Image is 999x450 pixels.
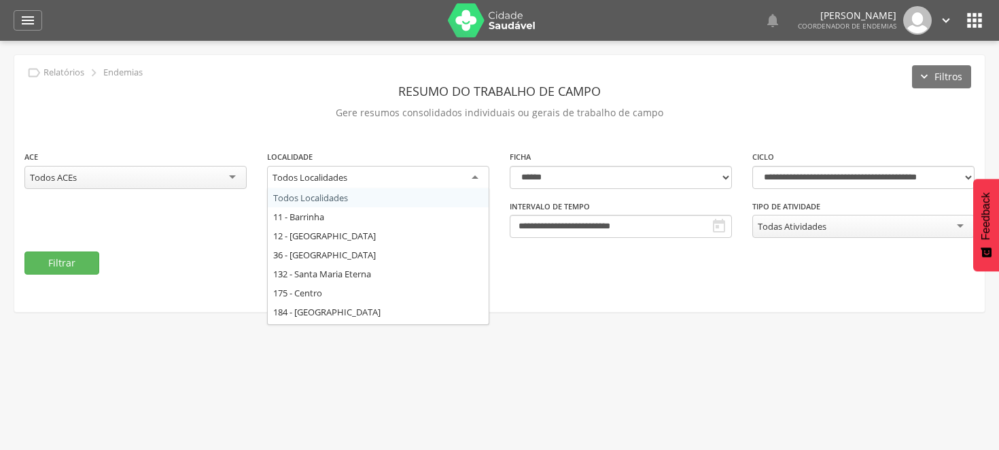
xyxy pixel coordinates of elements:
[43,67,84,78] p: Relatórios
[14,10,42,31] a: 
[798,11,896,20] p: [PERSON_NAME]
[27,65,41,80] i: 
[912,65,971,88] button: Filtros
[939,13,953,28] i: 
[758,220,826,232] div: Todas Atividades
[268,264,489,283] div: 132 - Santa Maria Eterna
[711,218,727,235] i: 
[268,302,489,322] div: 184 - [GEOGRAPHIC_DATA]
[268,245,489,264] div: 36 - [GEOGRAPHIC_DATA]
[30,171,77,184] div: Todos ACEs
[510,152,531,162] label: Ficha
[973,179,999,271] button: Feedback - Mostrar pesquisa
[798,21,896,31] span: Coordenador de Endemias
[765,6,781,35] a: 
[268,322,489,341] div: 185 - Biela
[24,103,975,122] p: Gere resumos consolidados individuais ou gerais de trabalho de campo
[24,152,38,162] label: ACE
[765,12,781,29] i: 
[267,152,313,162] label: Localidade
[268,226,489,245] div: 12 - [GEOGRAPHIC_DATA]
[273,171,347,184] div: Todos Localidades
[752,152,774,162] label: Ciclo
[103,67,143,78] p: Endemias
[964,10,985,31] i: 
[268,207,489,226] div: 11 - Barrinha
[86,65,101,80] i: 
[939,6,953,35] a: 
[752,201,820,212] label: Tipo de Atividade
[268,188,489,207] div: Todos Localidades
[24,252,99,275] button: Filtrar
[24,79,975,103] header: Resumo do Trabalho de Campo
[20,12,36,29] i: 
[268,283,489,302] div: 175 - Centro
[510,201,590,212] label: Intervalo de Tempo
[980,192,992,240] span: Feedback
